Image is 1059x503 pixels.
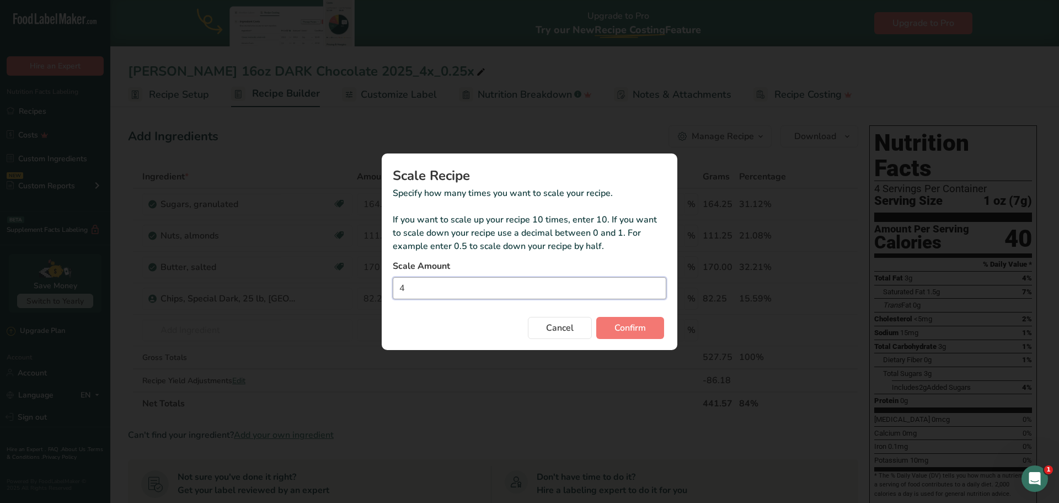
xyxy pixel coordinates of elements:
[1044,465,1053,474] span: 1
[393,260,450,273] span: Scale Amount
[614,321,646,335] span: Confirm
[393,187,666,253] p: Specify how many times you want to scale your recipe. If you want to scale up your recipe 10 time...
[393,169,666,182] h1: Scale Recipe
[528,317,592,339] button: Cancel
[1021,465,1048,492] iframe: Intercom live chat
[596,317,664,339] button: Confirm
[546,321,574,335] span: Cancel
